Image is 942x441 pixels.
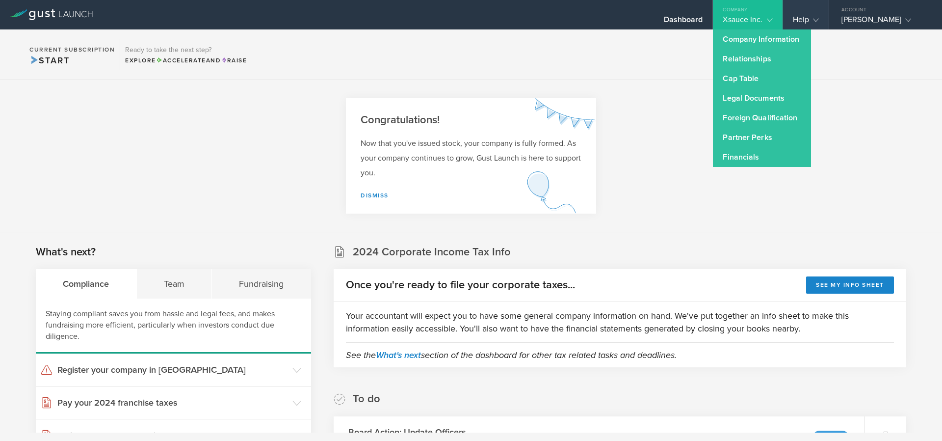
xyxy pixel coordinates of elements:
div: Help [793,15,819,29]
h2: To do [353,392,380,406]
h3: Board Action: Update Officers [348,426,466,439]
h2: 2024 Corporate Income Tax Info [353,245,511,259]
div: Staying compliant saves you from hassle and legal fees, and makes fundraising more efficient, par... [36,299,311,354]
h2: Congratulations! [361,113,581,127]
div: Explore [125,56,247,65]
a: What's next [376,350,421,360]
h2: Once you're ready to file your corporate taxes... [346,278,575,292]
div: Team [137,269,212,299]
span: Accelerate [156,57,206,64]
h3: Register your company in [GEOGRAPHIC_DATA] [57,363,288,376]
div: Ready to take the next step?ExploreAccelerateandRaise [120,39,252,70]
a: Dismiss [361,192,389,199]
button: See my info sheet [806,276,894,294]
h3: Ready to take the next step? [125,47,247,54]
span: Raise [221,57,247,64]
h3: Pay your 2024 franchise taxes [57,396,288,409]
div: Compliance [36,269,137,299]
span: and [156,57,221,64]
div: Xsauce Inc. [723,15,772,29]
div: [PERSON_NAME] [841,15,925,29]
em: See the section of the dashboard for other tax related tasks and deadlines. [346,350,677,360]
p: Your accountant will expect you to have some general company information on hand. We've put toget... [346,309,894,335]
h2: Current Subscription [29,47,115,53]
p: Now that you've issued stock, your company is fully formed. As your company continues to grow, Gu... [361,136,581,180]
span: Start [29,55,69,66]
div: Dashboard [664,15,703,29]
h2: What's next? [36,245,96,259]
div: Fundraising [212,269,311,299]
